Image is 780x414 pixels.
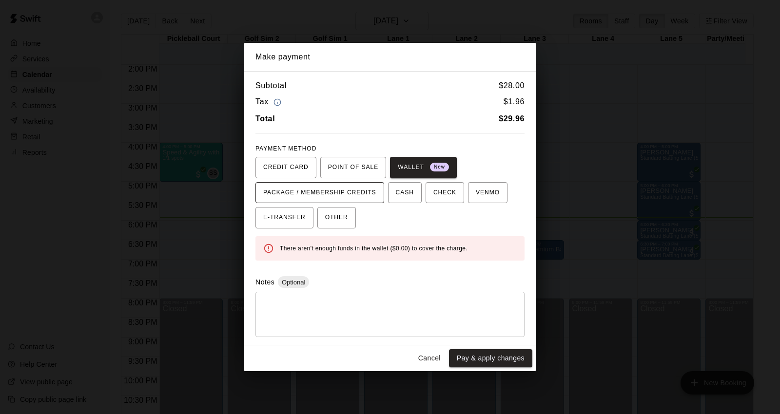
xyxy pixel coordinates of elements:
h6: $ 28.00 [499,79,525,92]
span: VENMO [476,185,500,201]
b: $ 29.96 [499,114,525,123]
h6: $ 1.96 [504,95,525,109]
button: Pay & apply changes [449,349,532,367]
span: CHECK [433,185,456,201]
span: PAYMENT METHOD [255,145,316,152]
button: POINT OF SALE [320,157,386,178]
button: Cancel [414,349,445,367]
span: There aren't enough funds in the wallet ($0.00) to cover the charge. [280,245,468,252]
span: CASH [396,185,414,201]
button: VENMO [468,182,507,204]
span: New [430,161,449,174]
button: OTHER [317,207,356,228]
button: PACKAGE / MEMBERSHIP CREDITS [255,182,384,204]
span: E-TRANSFER [263,210,306,226]
button: WALLET New [390,157,457,178]
label: Notes [255,278,274,286]
span: CREDIT CARD [263,160,309,175]
button: CHECK [426,182,464,204]
span: OTHER [325,210,348,226]
span: Optional [278,279,309,286]
button: CASH [388,182,422,204]
h6: Subtotal [255,79,287,92]
span: PACKAGE / MEMBERSHIP CREDITS [263,185,376,201]
span: POINT OF SALE [328,160,378,175]
h2: Make payment [244,43,536,71]
h6: Tax [255,95,284,109]
b: Total [255,114,275,123]
button: E-TRANSFER [255,207,313,228]
button: CREDIT CARD [255,157,316,178]
span: WALLET [398,160,449,175]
